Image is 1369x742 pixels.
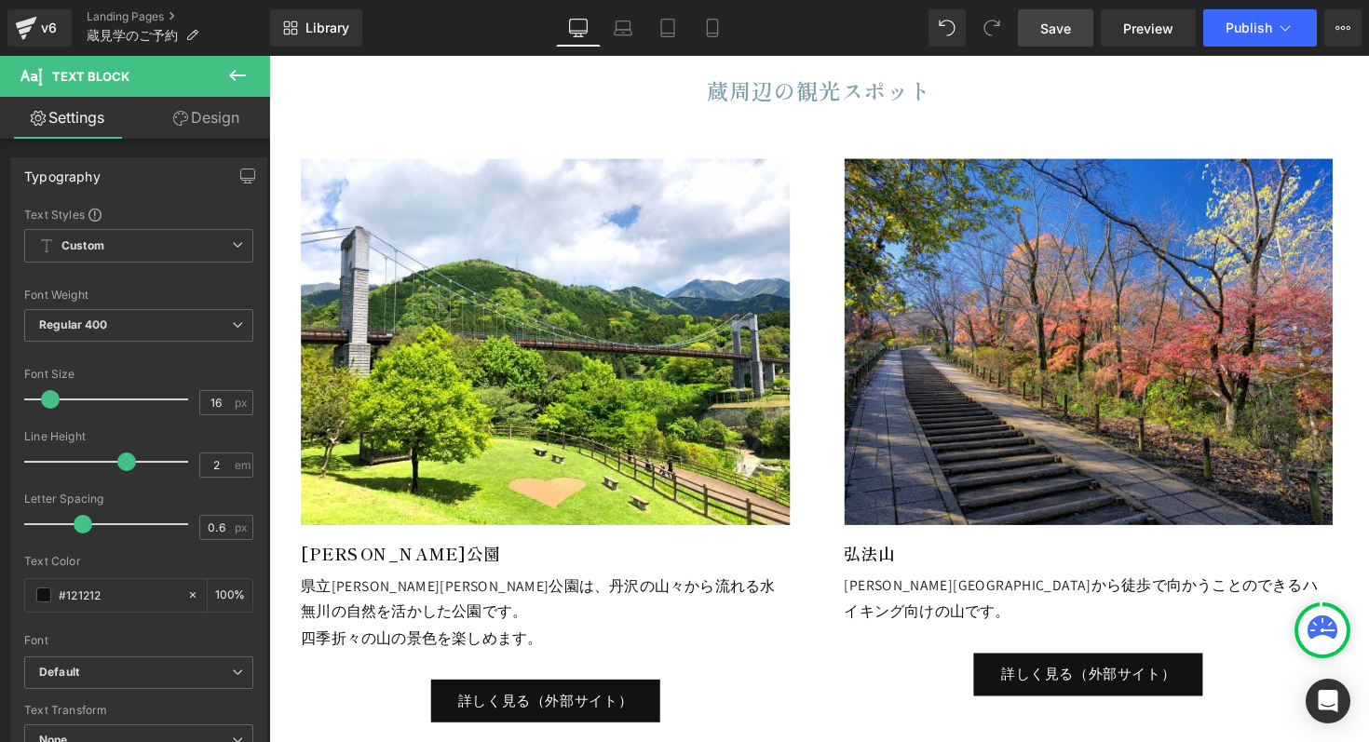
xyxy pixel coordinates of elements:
[235,521,251,533] span: px
[24,634,253,647] div: Font
[722,612,956,655] a: 詳しく見る（外部サイト）
[1203,9,1317,47] button: Publish
[33,531,534,585] p: 県立[PERSON_NAME][PERSON_NAME]公園は、丹沢の山々から流れる水無川の自然を活かした公園です。
[24,289,253,302] div: Font Weight
[24,368,253,381] div: Font Size
[973,9,1010,47] button: Redo
[52,69,129,84] span: Text Block
[1123,19,1173,38] span: Preview
[1306,679,1350,723] div: Open Intercom Messenger
[87,9,270,24] a: Landing Pages
[928,9,966,47] button: Undo
[24,704,253,717] div: Text Transform
[166,639,400,682] a: 詳しく見る（外部サイト）
[270,9,362,47] a: New Library
[645,9,690,47] a: Tablet
[590,499,1091,520] h3: 弘法山
[19,20,1108,49] h2: 蔵周辺の観光スポット
[7,9,72,47] a: v6
[208,579,252,612] div: %
[1324,9,1362,47] button: More
[305,20,349,36] span: Library
[24,430,253,443] div: Line Height
[24,555,253,568] div: Text Color
[24,158,101,184] div: Typography
[39,317,108,331] b: Regular 400
[590,530,1091,584] p: [PERSON_NAME][GEOGRAPHIC_DATA]から徒歩で向かうことのできるハイキング向けの山です。
[1226,20,1272,35] span: Publish
[24,492,253,506] div: Letter Spacing
[37,16,61,40] div: v6
[33,584,534,611] p: 四季折々の山の景色を楽しめます。
[556,9,601,47] a: Desktop
[235,459,251,471] span: em
[690,9,735,47] a: Mobile
[61,238,104,254] b: Custom
[1040,19,1071,38] span: Save
[39,665,79,681] i: Default
[59,585,178,605] input: Color
[139,97,274,139] a: Design
[24,207,253,222] div: Text Styles
[601,9,645,47] a: Laptop
[33,499,534,520] h3: [PERSON_NAME]公園
[1101,9,1196,47] a: Preview
[87,28,178,43] span: 蔵見学のご予約
[235,397,251,409] span: px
